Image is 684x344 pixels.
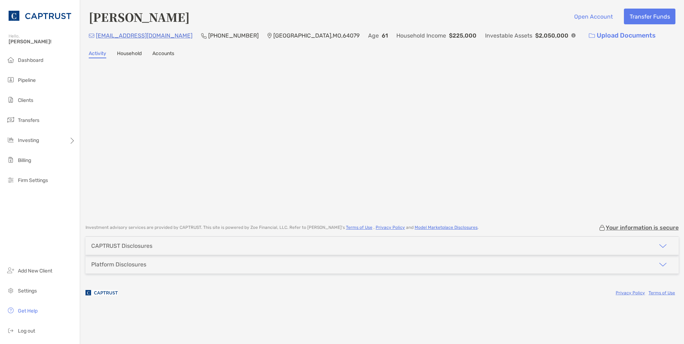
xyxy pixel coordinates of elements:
p: [EMAIL_ADDRESS][DOMAIN_NAME] [96,31,192,40]
button: Transfer Funds [624,9,675,24]
img: logout icon [6,326,15,335]
span: Billing [18,157,31,163]
img: Info Icon [571,33,576,38]
img: button icon [589,33,595,38]
img: firm-settings icon [6,176,15,184]
img: pipeline icon [6,75,15,84]
img: icon arrow [659,242,667,250]
img: settings icon [6,286,15,295]
img: investing icon [6,136,15,144]
span: Investing [18,137,39,143]
a: Activity [89,50,106,58]
p: Investment advisory services are provided by CAPTRUST . This site is powered by Zoe Financial, LL... [85,225,479,230]
span: Add New Client [18,268,52,274]
img: Phone Icon [201,33,207,39]
img: company logo [85,285,118,301]
span: Settings [18,288,37,294]
span: Dashboard [18,57,43,63]
a: Terms of Use [346,225,372,230]
a: Accounts [152,50,174,58]
img: CAPTRUST Logo [9,3,71,29]
p: $2,050,000 [535,31,568,40]
a: Privacy Policy [376,225,405,230]
span: Transfers [18,117,39,123]
a: Upload Documents [584,28,660,43]
img: Email Icon [89,34,94,38]
button: Open Account [568,9,618,24]
span: Get Help [18,308,38,314]
img: clients icon [6,95,15,104]
span: Clients [18,97,33,103]
div: Platform Disclosures [91,261,146,268]
img: icon arrow [659,260,667,269]
p: Investable Assets [485,31,532,40]
a: Household [117,50,142,58]
a: Privacy Policy [616,290,645,295]
img: dashboard icon [6,55,15,64]
span: [PERSON_NAME]! [9,39,75,45]
p: Age [368,31,379,40]
p: 61 [382,31,388,40]
img: add_new_client icon [6,266,15,275]
span: Firm Settings [18,177,48,183]
p: [PHONE_NUMBER] [208,31,259,40]
div: CAPTRUST Disclosures [91,242,152,249]
h4: [PERSON_NAME] [89,9,190,25]
p: [GEOGRAPHIC_DATA] , MO , 64079 [273,31,360,40]
img: billing icon [6,156,15,164]
a: Terms of Use [649,290,675,295]
p: Your information is secure [606,224,679,231]
img: get-help icon [6,306,15,315]
span: Log out [18,328,35,334]
a: Model Marketplace Disclosures [415,225,478,230]
p: $225,000 [449,31,477,40]
img: Location Icon [267,33,272,39]
span: Pipeline [18,77,36,83]
p: Household Income [396,31,446,40]
img: transfers icon [6,116,15,124]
